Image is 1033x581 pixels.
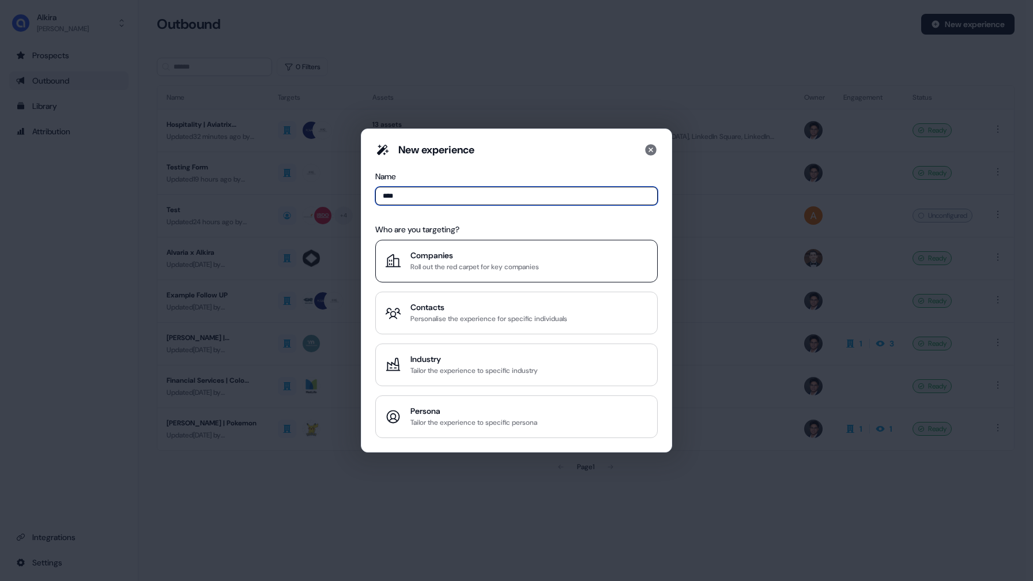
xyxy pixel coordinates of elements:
button: CompaniesRoll out the red carpet for key companies [375,240,658,282]
div: Industry [410,353,538,365]
div: Companies [410,250,539,261]
button: ContactsPersonalise the experience for specific individuals [375,292,658,334]
div: New experience [398,143,474,157]
div: Tailor the experience to specific persona [410,417,537,428]
div: Roll out the red carpet for key companies [410,261,539,273]
div: Personalise the experience for specific individuals [410,313,567,325]
button: IndustryTailor the experience to specific industry [375,344,658,386]
div: Name [375,171,658,182]
button: PersonaTailor the experience to specific persona [375,395,658,438]
div: Persona [410,405,537,417]
div: Tailor the experience to specific industry [410,365,538,376]
div: Who are you targeting? [375,224,658,235]
div: Contacts [410,301,567,313]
